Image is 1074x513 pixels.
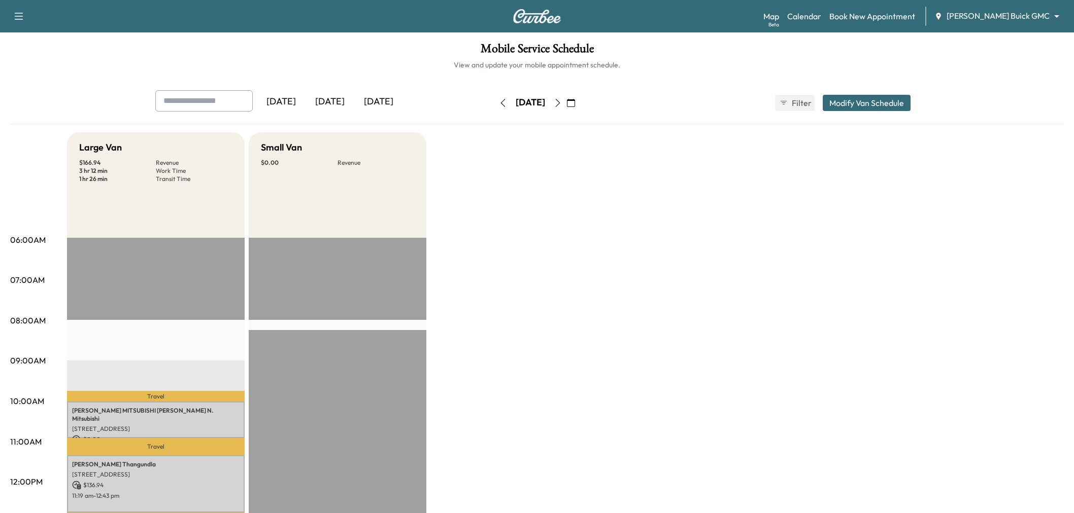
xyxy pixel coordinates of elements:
[338,159,414,167] p: Revenue
[72,481,240,490] p: $ 136.94
[10,314,46,326] p: 08:00AM
[156,159,232,167] p: Revenue
[829,10,915,22] a: Book New Appointment
[306,90,354,114] div: [DATE]
[10,43,1064,60] h1: Mobile Service Schedule
[79,159,156,167] p: $ 166.94
[72,435,240,444] p: $ 0.00
[72,470,240,479] p: [STREET_ADDRESS]
[10,234,46,246] p: 06:00AM
[792,97,810,109] span: Filter
[10,395,44,407] p: 10:00AM
[72,492,240,500] p: 11:19 am - 12:43 pm
[10,354,46,367] p: 09:00AM
[775,95,815,111] button: Filter
[513,9,561,23] img: Curbee Logo
[72,407,240,423] p: [PERSON_NAME] MITSUBISHI [PERSON_NAME] N. Mitsubishi
[257,90,306,114] div: [DATE]
[10,435,42,448] p: 11:00AM
[67,391,245,401] p: Travel
[823,95,911,111] button: Modify Van Schedule
[72,460,240,468] p: [PERSON_NAME] Thangundla
[354,90,403,114] div: [DATE]
[516,96,545,109] div: [DATE]
[10,475,43,488] p: 12:00PM
[261,140,302,155] h5: Small Van
[79,140,122,155] h5: Large Van
[79,167,156,175] p: 3 hr 12 min
[72,425,240,433] p: [STREET_ADDRESS]
[947,10,1050,22] span: [PERSON_NAME] Buick GMC
[768,21,779,28] div: Beta
[787,10,821,22] a: Calendar
[261,159,338,167] p: $ 0.00
[10,274,45,286] p: 07:00AM
[156,175,232,183] p: Transit Time
[763,10,779,22] a: MapBeta
[10,60,1064,70] h6: View and update your mobile appointment schedule.
[79,175,156,183] p: 1 hr 26 min
[156,167,232,175] p: Work Time
[67,438,245,455] p: Travel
